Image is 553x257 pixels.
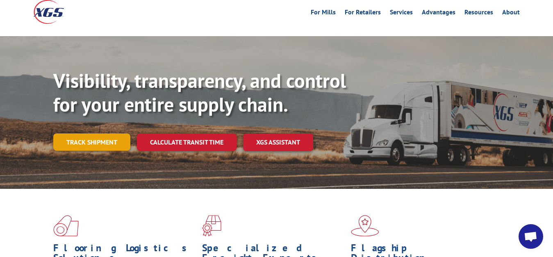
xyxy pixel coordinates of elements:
[390,9,413,18] a: Services
[53,68,346,117] b: Visibility, transparency, and control for your entire supply chain.
[53,215,79,236] img: xgs-icon-total-supply-chain-intelligence-red
[351,215,379,236] img: xgs-icon-flagship-distribution-model-red
[519,224,543,249] a: Open chat
[243,133,313,151] a: XGS ASSISTANT
[137,133,237,151] a: Calculate transit time
[202,215,221,236] img: xgs-icon-focused-on-flooring-red
[53,133,130,151] a: Track shipment
[345,9,381,18] a: For Retailers
[464,9,493,18] a: Resources
[502,9,520,18] a: About
[422,9,455,18] a: Advantages
[311,9,336,18] a: For Mills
